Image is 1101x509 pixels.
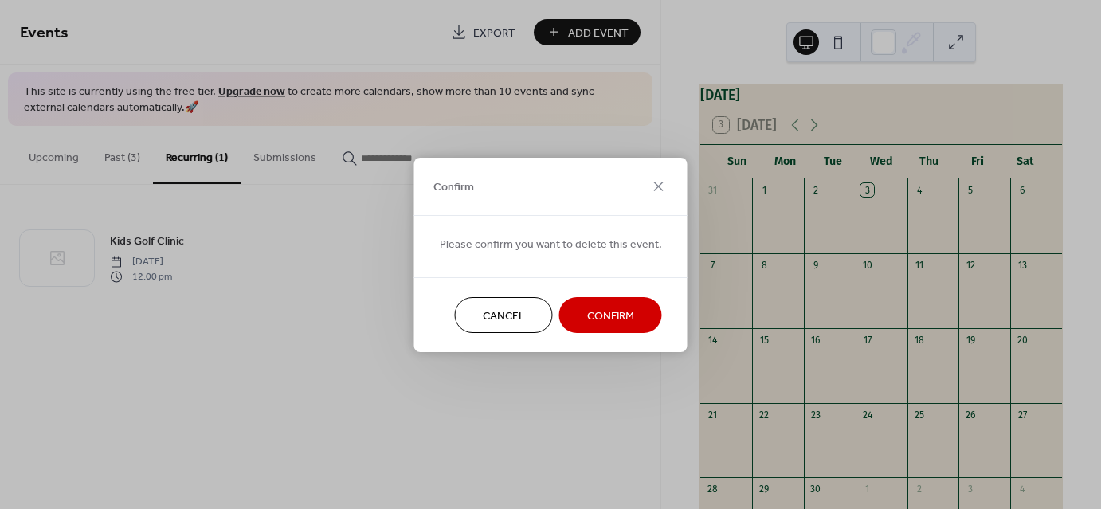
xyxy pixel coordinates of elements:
[559,297,662,333] button: Confirm
[433,179,474,196] span: Confirm
[483,307,525,324] span: Cancel
[440,236,662,253] span: Please confirm you want to delete this event.
[455,297,553,333] button: Cancel
[587,307,634,324] span: Confirm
